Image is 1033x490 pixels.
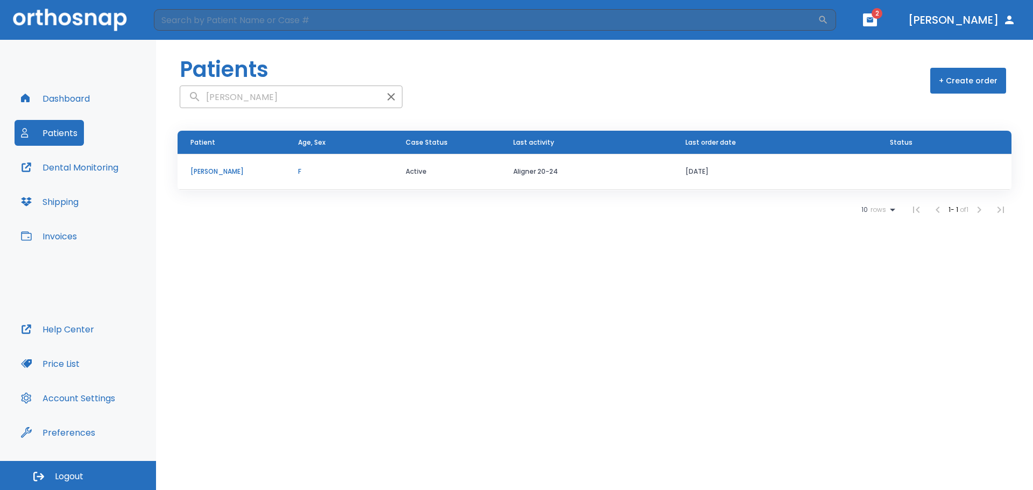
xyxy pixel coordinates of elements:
h1: Patients [180,53,268,86]
span: 10 [861,206,868,214]
button: Dental Monitoring [15,154,125,180]
span: rows [868,206,886,214]
span: Logout [55,471,83,482]
span: Last activity [513,138,554,147]
p: [PERSON_NAME] [190,167,272,176]
span: Case Status [406,138,448,147]
button: Dashboard [15,86,96,111]
span: Patient [190,138,215,147]
span: Last order date [685,138,736,147]
button: Account Settings [15,385,122,411]
span: of 1 [960,205,968,214]
td: Active [393,154,500,190]
button: [PERSON_NAME] [904,10,1020,30]
button: Preferences [15,420,102,445]
img: Orthosnap [13,9,127,31]
span: Age, Sex [298,138,326,147]
span: 2 [872,8,882,19]
button: Help Center [15,316,101,342]
span: Status [890,138,912,147]
button: + Create order [930,68,1006,94]
button: Invoices [15,223,83,249]
input: Search by Patient Name or Case # [154,9,818,31]
span: 1 - 1 [949,205,960,214]
td: Aligner 20-24 [500,154,673,190]
button: Patients [15,120,84,146]
button: Price List [15,351,86,377]
p: F [298,167,380,176]
input: search [180,87,380,108]
button: Shipping [15,189,85,215]
td: [DATE] [673,154,878,190]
